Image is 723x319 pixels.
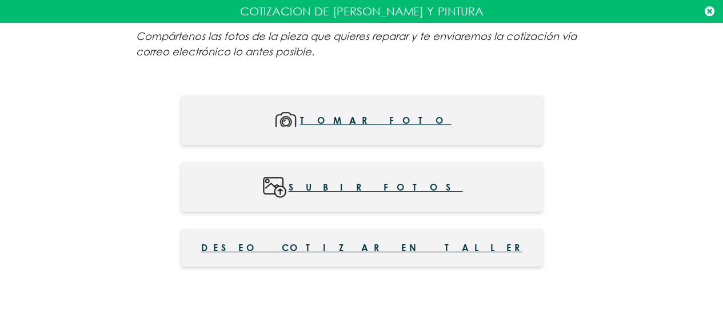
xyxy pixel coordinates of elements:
[9,3,714,20] p: COTIZACION DE [PERSON_NAME] Y PINTURA
[289,174,463,200] span: Subir fotos
[272,107,300,133] img: mMoqUg+Y6aUS6LnDlxD7Bo0MZxWs6HFM5cnHM4Qtg4Rn
[181,162,542,212] button: Subir fotos
[181,229,542,266] button: Deseo cotizar en taller
[300,107,452,133] span: Tomar foto
[261,174,289,200] img: wWc3mI9nliSrAAAAABJRU5ErkJggg==
[201,241,522,255] span: Deseo cotizar en taller
[181,95,542,145] button: Tomar foto
[136,29,588,59] p: Compártenos las fotos de la pieza que quieres reparar y te enviaremos la cotización vía correo el...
